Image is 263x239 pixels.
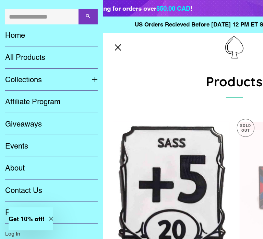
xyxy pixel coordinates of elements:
div: Free shipping for orders over ! [71,3,193,13]
input: Search our store [5,9,79,24]
p: Sold Out [237,119,254,137]
img: Pin-Ace [225,36,243,58]
span: $50.00 CAD [157,4,191,12]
